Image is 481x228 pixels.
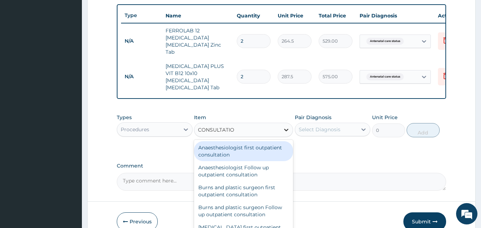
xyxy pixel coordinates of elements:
label: Unit Price [372,114,398,121]
div: Procedures [121,126,149,133]
th: Actions [434,9,470,23]
div: Burns and plastic surgeon Follow up outpatient consultation [194,201,293,221]
td: FERROLAB 12 [MEDICAL_DATA] [MEDICAL_DATA] Zinc Tab [162,23,233,59]
span: Antenatal care status [366,38,404,45]
div: Anaesthesiologist Follow up outpatient consultation [194,161,293,181]
textarea: Type your message and hit 'Enter' [4,152,136,177]
button: Add [407,123,440,137]
span: We're online! [41,69,98,140]
th: Name [162,9,233,23]
th: Total Price [315,9,356,23]
label: Comment [117,163,446,169]
td: N/A [121,35,162,48]
td: [MEDICAL_DATA] PLUS VIT B12 10x10 [MEDICAL_DATA] [MEDICAL_DATA] Tab [162,59,233,95]
div: Anaesthesiologist first outpatient consultation [194,141,293,161]
label: Types [117,115,132,121]
div: Minimize live chat window [117,4,134,21]
td: N/A [121,70,162,83]
span: Antenatal care status [366,73,404,80]
div: Chat with us now [37,40,120,49]
div: Burns and plastic surgeon first outpatient consultation [194,181,293,201]
th: Quantity [233,9,274,23]
div: Select Diagnosis [299,126,340,133]
label: Pair Diagnosis [295,114,331,121]
img: d_794563401_company_1708531726252_794563401 [13,36,29,53]
th: Unit Price [274,9,315,23]
th: Pair Diagnosis [356,9,434,23]
label: Item [194,114,206,121]
th: Type [121,9,162,22]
